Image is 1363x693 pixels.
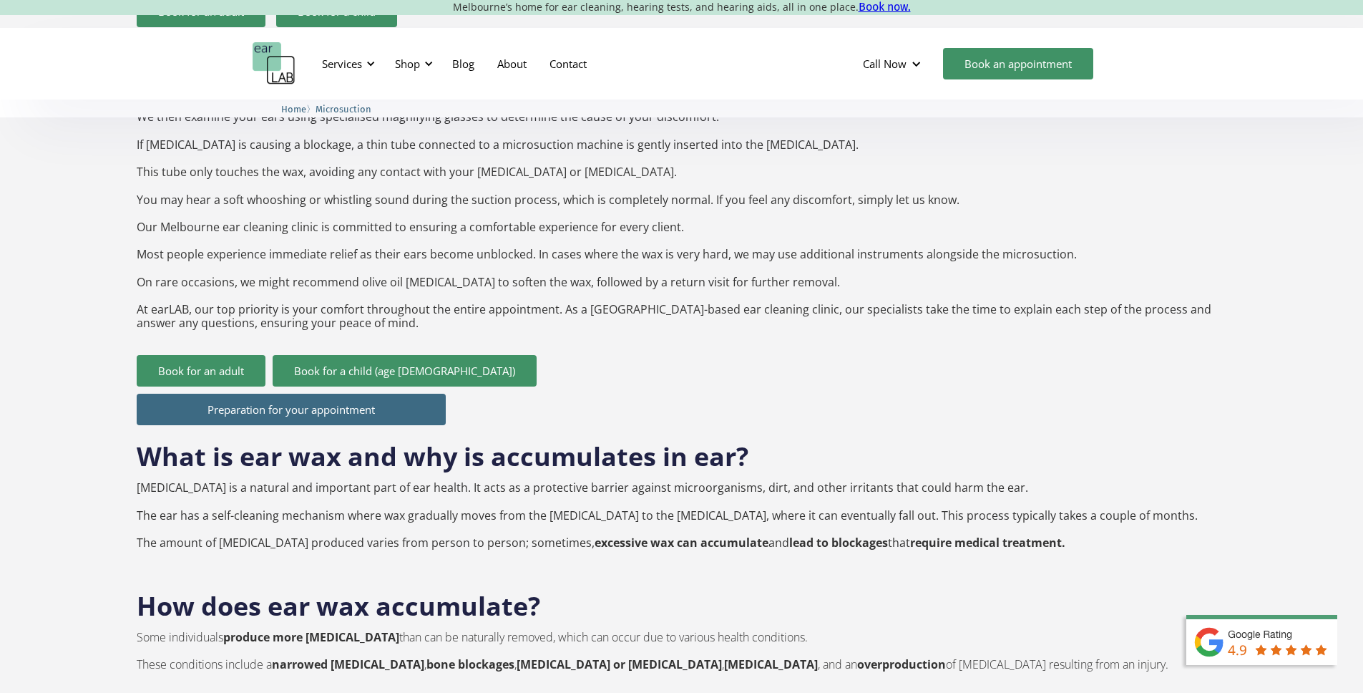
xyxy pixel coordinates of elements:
a: Preparation for your appointment [137,394,446,425]
a: About [486,43,538,84]
a: Home [281,102,306,115]
strong: [MEDICAL_DATA] [724,656,818,672]
strong: overproduction [857,656,946,672]
div: Shop [395,57,420,71]
a: Contact [538,43,598,84]
strong: produce more [MEDICAL_DATA] [223,629,399,645]
div: Services [322,57,362,71]
a: Microsuction [316,102,371,115]
a: Book an appointment [943,48,1093,79]
p: To start, we use an otoscope with an attached camera, allowing you to see inside your own [MEDICA... [137,83,1227,330]
strong: require medical treatment. [910,535,1065,551]
strong: lead to blockages [789,535,888,551]
strong: [MEDICAL_DATA] or [MEDICAL_DATA] [517,656,722,672]
h2: What is ear wax and why is accumulates in ear? [137,425,748,474]
h2: How does ear wax accumulate? [137,575,1227,624]
span: Microsuction [316,104,371,115]
a: Book for a child (age [DEMOGRAPHIC_DATA]) [273,355,537,387]
a: home [253,42,295,85]
strong: excessive wax can accumulate [595,535,768,551]
div: Services [313,42,379,85]
a: Book for an adult [137,355,265,387]
p: [MEDICAL_DATA] is a natural and important part of ear health. It acts as a protective barrier aga... [137,481,1198,550]
div: Call Now [851,42,936,85]
a: Blog [441,43,486,84]
div: Call Now [863,57,907,71]
strong: bone blockages [426,656,514,672]
span: Home [281,104,306,115]
p: Some individuals than can be naturally removed, which can occur due to various health conditions.... [137,631,1227,672]
strong: narrowed [MEDICAL_DATA] [272,656,424,672]
li: 〉 [281,102,316,117]
div: Shop [386,42,437,85]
